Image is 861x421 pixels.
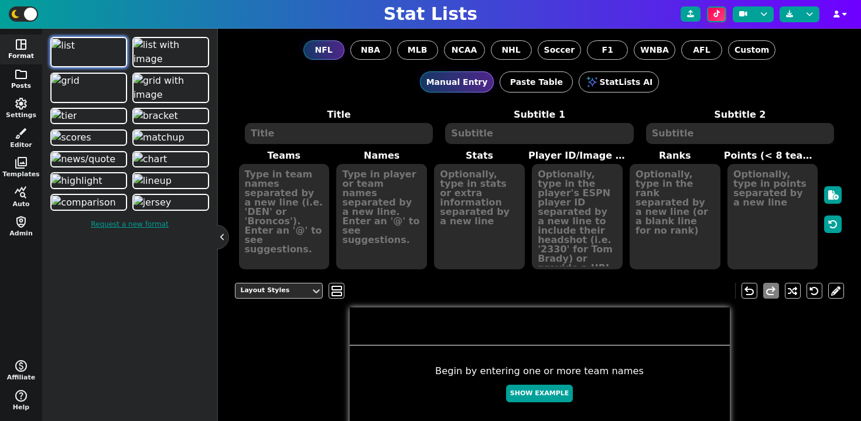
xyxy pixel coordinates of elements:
span: shield_person [14,215,28,229]
img: matchup [134,131,184,145]
span: brush [14,126,28,141]
div: Layout Styles [240,286,306,296]
label: Subtitle 2 [640,108,840,122]
span: settings [14,97,28,111]
label: Subtitle 1 [439,108,640,122]
span: Soccer [544,44,575,56]
span: help [14,389,28,403]
img: highlight [52,174,102,188]
span: NBA [361,44,380,56]
a: Request a new format [48,213,211,235]
span: folder [14,67,28,81]
span: AFL [693,44,710,56]
img: tier [52,109,77,123]
img: chart [134,152,168,166]
img: bracket [134,109,178,123]
img: grid with image [134,74,208,102]
span: MLB [408,44,428,56]
span: space_dashboard [14,37,28,52]
img: list [52,39,75,53]
span: F1 [602,44,613,56]
span: NFL [315,44,332,56]
button: Paste Table [500,71,573,93]
label: Player ID/Image URL [528,149,626,163]
span: monetization_on [14,359,28,373]
label: Title [238,108,439,122]
img: comparison [52,196,115,210]
img: news/quote [52,152,115,166]
img: scores [52,131,91,145]
label: Names [333,149,430,163]
span: NCAA [452,44,477,56]
label: Ranks [626,149,724,163]
span: undo [742,284,756,298]
img: grid [52,74,79,88]
img: lineup [134,174,172,188]
button: Manual Entry [420,71,494,93]
span: redo [764,284,778,298]
span: NHL [501,44,520,56]
label: Teams [235,149,333,163]
span: WNBA [640,44,669,56]
button: redo [763,283,779,299]
img: jersey [134,196,172,210]
span: Custom [734,44,769,56]
label: Stats [430,149,528,163]
button: Show Example [506,385,573,403]
h1: Stat Lists [384,4,477,25]
span: photo_library [14,156,28,170]
span: query_stats [14,186,28,200]
button: undo [742,283,757,299]
button: StatLists AI [579,71,659,93]
div: Begin by entering one or more team names [350,364,730,408]
label: Points (< 8 teams) [724,149,822,163]
img: list with image [134,38,208,66]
